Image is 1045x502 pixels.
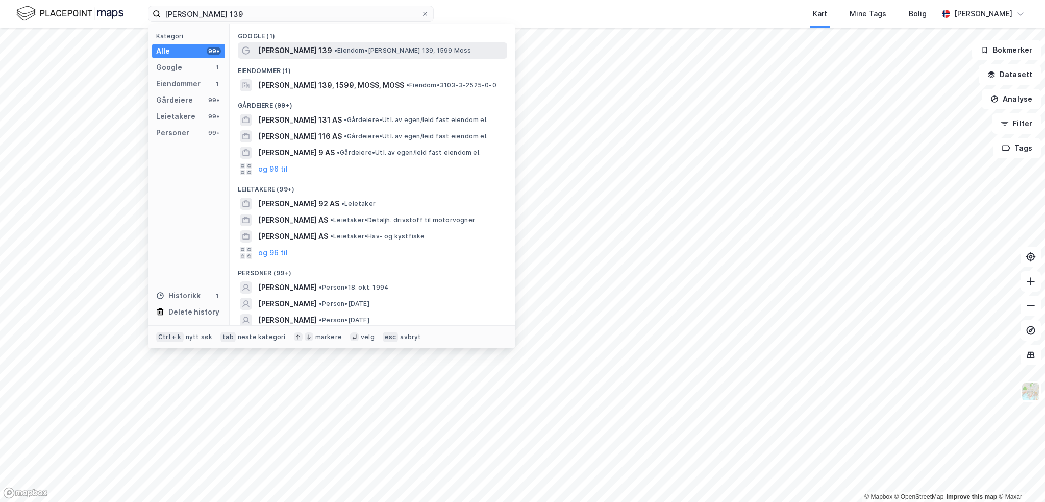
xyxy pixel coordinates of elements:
div: Kart [813,8,827,20]
span: Leietaker • Detaljh. drivstoff til motorvogner [330,216,475,224]
div: Leietakere [156,110,195,123]
div: 99+ [207,47,221,55]
div: 99+ [207,129,221,137]
div: Personer [156,127,189,139]
span: • [319,283,322,291]
div: tab [220,332,236,342]
div: Kontrollprogram for chat [994,453,1045,502]
span: [PERSON_NAME] 92 AS [258,198,339,210]
div: Gårdeiere [156,94,193,106]
div: Google [156,61,182,74]
button: og 96 til [258,163,288,175]
div: 1 [213,80,221,88]
span: • [319,316,322,324]
span: Eiendom • 3103-3-2525-0-0 [406,81,496,89]
span: Person • [DATE] [319,316,369,324]
span: Person • [DATE] [319,300,369,308]
span: Gårdeiere • Utl. av egen/leid fast eiendom el. [344,116,488,124]
span: Leietaker [341,200,376,208]
button: Filter [992,113,1041,134]
span: [PERSON_NAME] [258,298,317,310]
span: [PERSON_NAME] AS [258,230,328,243]
div: markere [315,333,342,341]
span: [PERSON_NAME] AS [258,214,328,226]
div: nytt søk [186,333,213,341]
div: Gårdeiere (99+) [230,93,515,112]
span: • [344,132,347,140]
div: 99+ [207,96,221,104]
a: Mapbox [864,493,892,500]
div: Alle [156,45,170,57]
span: • [330,216,333,224]
div: 1 [213,63,221,71]
button: Bokmerker [972,40,1041,60]
span: [PERSON_NAME] [258,281,317,294]
div: Kategori [156,32,225,40]
div: Personer (99+) [230,261,515,279]
img: Z [1021,382,1040,401]
div: Bolig [909,8,927,20]
input: Søk på adresse, matrikkel, gårdeiere, leietakere eller personer [161,6,421,21]
img: logo.f888ab2527a4732fd821a326f86c7f29.svg [16,5,123,22]
span: • [337,149,340,156]
div: 1 [213,292,221,300]
div: neste kategori [238,333,286,341]
div: Eiendommer (1) [230,59,515,77]
span: Gårdeiere • Utl. av egen/leid fast eiendom el. [344,132,488,140]
span: • [341,200,344,207]
div: [PERSON_NAME] [954,8,1012,20]
a: Improve this map [947,493,997,500]
div: esc [383,332,399,342]
div: Ctrl + k [156,332,184,342]
a: OpenStreetMap [894,493,944,500]
button: Datasett [979,64,1041,85]
span: Gårdeiere • Utl. av egen/leid fast eiendom el. [337,149,481,157]
button: og 96 til [258,247,288,259]
a: Mapbox homepage [3,487,48,499]
span: • [334,46,337,54]
iframe: Chat Widget [994,453,1045,502]
span: Eiendom • [PERSON_NAME] 139, 1599 Moss [334,46,471,55]
div: Google (1) [230,24,515,42]
span: • [330,232,333,240]
span: • [406,81,409,89]
span: [PERSON_NAME] 139 [258,44,332,57]
div: avbryt [400,333,421,341]
div: Historikk [156,290,201,302]
div: Mine Tags [850,8,886,20]
span: Person • 18. okt. 1994 [319,283,389,292]
span: • [319,300,322,307]
div: 99+ [207,112,221,121]
span: [PERSON_NAME] 139, 1599, MOSS, MOSS [258,79,404,91]
span: • [344,116,347,124]
span: [PERSON_NAME] 9 AS [258,147,335,159]
span: [PERSON_NAME] 131 AS [258,114,342,126]
div: Leietakere (99+) [230,177,515,196]
div: velg [361,333,375,341]
button: Tags [993,138,1041,158]
div: Delete history [168,306,219,318]
span: Leietaker • Hav- og kystfiske [330,232,425,241]
span: [PERSON_NAME] [258,314,317,326]
div: Eiendommer [156,78,201,90]
button: Analyse [982,89,1041,109]
span: [PERSON_NAME] 116 AS [258,130,342,142]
